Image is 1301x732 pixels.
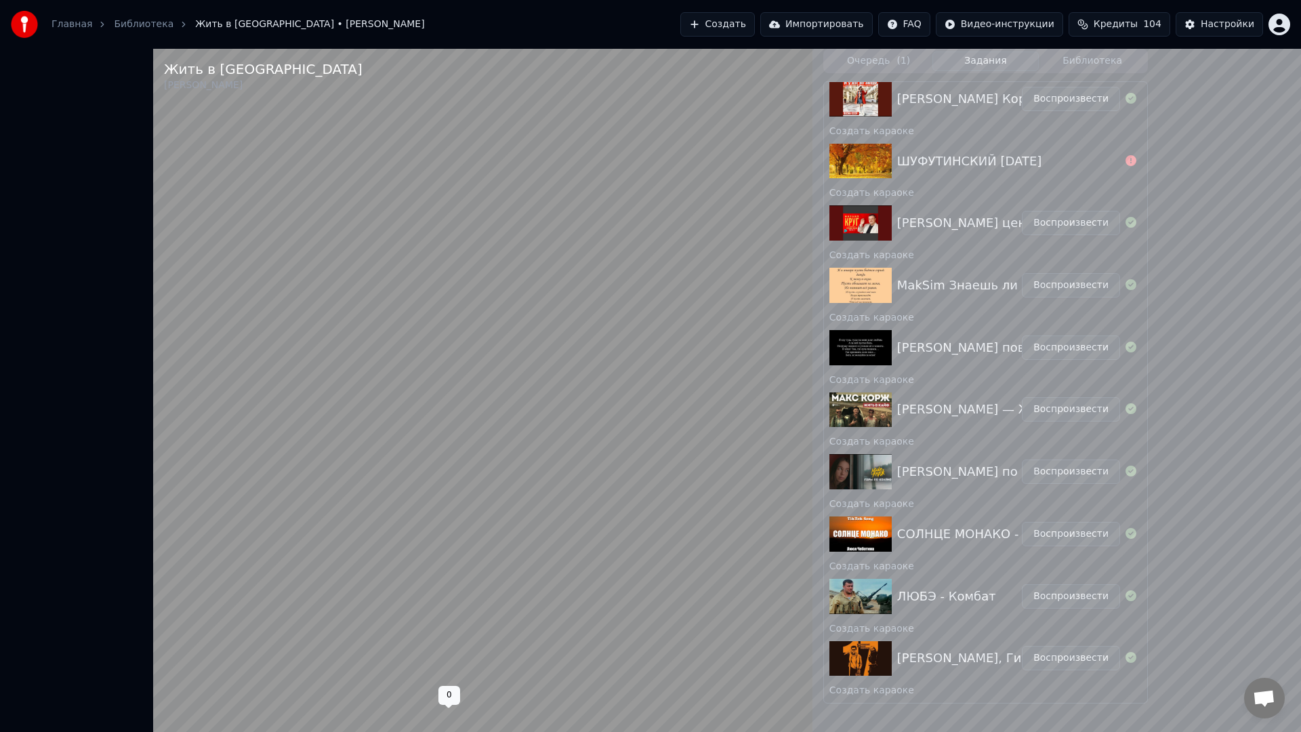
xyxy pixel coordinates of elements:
div: Настройки [1201,18,1254,31]
div: Создать караоке [824,495,1147,511]
div: Создать караоке [824,557,1147,573]
button: Импортировать [760,12,873,37]
div: Создать караоке [824,184,1147,200]
div: Создать караоке [824,371,1147,387]
button: Очередь [825,52,932,71]
span: Жить в [GEOGRAPHIC_DATA] • [PERSON_NAME] [195,18,424,31]
button: Воспроизвести [1022,460,1120,484]
button: Создать [680,12,755,37]
button: Воспроизвести [1022,211,1120,235]
div: Создать караоке [824,308,1147,325]
div: [PERSON_NAME] Королева красоты [897,89,1121,108]
span: Кредиты [1094,18,1138,31]
a: Библиотека [114,18,173,31]
img: youka [11,11,38,38]
button: Воспроизвести [1022,646,1120,670]
div: MakSim Знаешь ли ты [897,276,1039,295]
button: Видео-инструкции [936,12,1063,37]
div: Создать караоке [824,122,1147,138]
div: Жить в [GEOGRAPHIC_DATA] [164,60,363,79]
div: ЛЮБЭ - Комбат [897,587,996,606]
div: Создать караоке [824,681,1147,697]
button: Воспроизвести [1022,273,1120,298]
button: Воспроизвести [1022,522,1120,546]
button: FAQ [878,12,930,37]
span: 104 [1143,18,1161,31]
div: Создать караоке [824,619,1147,636]
div: СОЛНЦЕ МОНАКО - [PERSON_NAME] [897,525,1124,544]
div: Открытый чат [1244,678,1285,718]
div: ШУФУТИНСКИЙ [DATE] [897,152,1042,171]
button: Настройки [1176,12,1263,37]
button: Задания [932,52,1039,71]
a: Главная [51,18,92,31]
div: [PERSON_NAME] — Жить в кайф [897,400,1102,419]
button: Воспроизвести [1022,335,1120,360]
div: [PERSON_NAME] по колено [897,462,1067,481]
button: Кредиты104 [1069,12,1170,37]
nav: breadcrumb [51,18,425,31]
span: ( 1 ) [896,54,910,68]
div: [PERSON_NAME] повзрослел [897,338,1077,357]
button: Библиотека [1039,52,1146,71]
div: Создать караоке [824,246,1147,262]
button: Воспроизвести [1022,87,1120,111]
div: [PERSON_NAME] централ [897,213,1056,232]
div: [PERSON_NAME], Гио Пика - Где прошла ты [897,649,1174,668]
button: Воспроизвести [1022,584,1120,609]
button: Воспроизвести [1022,397,1120,422]
div: 0 [438,686,460,705]
div: [PERSON_NAME] [164,79,363,92]
div: Создать караоке [824,432,1147,449]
